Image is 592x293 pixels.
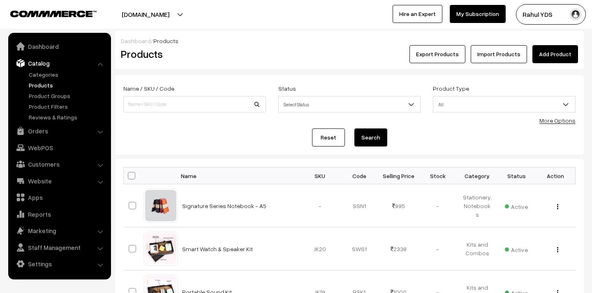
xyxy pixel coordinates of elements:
[121,48,265,60] h2: Products
[27,92,108,100] a: Product Groups
[10,256,108,271] a: Settings
[10,157,108,172] a: Customers
[312,128,345,146] a: Reset
[10,223,108,238] a: Marketing
[418,227,458,270] td: -
[539,117,576,124] a: More Options
[418,184,458,227] td: -
[123,84,174,93] label: Name / SKU / Code
[569,8,582,21] img: user
[27,102,108,111] a: Product Filters
[393,5,442,23] a: Hire an Expert
[10,140,108,155] a: WebPOS
[10,174,108,188] a: Website
[536,167,576,184] th: Action
[340,227,379,270] td: SWS1
[278,96,421,112] span: Select Status
[10,207,108,222] a: Reports
[10,56,108,71] a: Catalog
[340,167,379,184] th: Code
[177,167,301,184] th: Name
[301,167,340,184] th: SKU
[121,37,151,44] a: Dashboard
[450,5,506,23] a: My Subscription
[433,84,469,93] label: Product Type
[153,37,178,44] span: Products
[471,45,527,63] a: Import Products
[301,227,340,270] td: JK20
[458,167,497,184] th: Category
[10,39,108,54] a: Dashboard
[379,184,419,227] td: 995
[10,190,108,205] a: Apps
[182,245,253,252] a: Smart Watch & Speaker Kit
[10,11,97,17] img: COMMMERCE
[354,128,387,146] button: Search
[379,227,419,270] td: 2338
[182,202,266,209] a: Signature Series Notebook - A5
[10,240,108,255] a: Staff Management
[379,167,419,184] th: Selling Price
[505,200,528,211] span: Active
[409,45,465,63] button: Export Products
[532,45,578,63] a: Add Product
[458,227,497,270] td: Kits and Combos
[505,243,528,254] span: Active
[458,184,497,227] td: Stationery, Notebooks
[433,97,575,112] span: All
[497,167,536,184] th: Status
[10,8,82,18] a: COMMMERCE
[340,184,379,227] td: SSN1
[27,113,108,121] a: Reviews & Ratings
[121,37,578,45] div: /
[27,81,108,89] a: Products
[279,97,421,112] span: Select Status
[10,124,108,138] a: Orders
[418,167,458,184] th: Stock
[557,204,558,209] img: Menu
[301,184,340,227] td: -
[27,70,108,79] a: Categories
[278,84,296,93] label: Status
[433,96,576,112] span: All
[557,247,558,252] img: Menu
[93,4,198,25] button: [DOMAIN_NAME]
[123,96,266,112] input: Name / SKU / Code
[516,4,586,25] button: Rahul YDS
